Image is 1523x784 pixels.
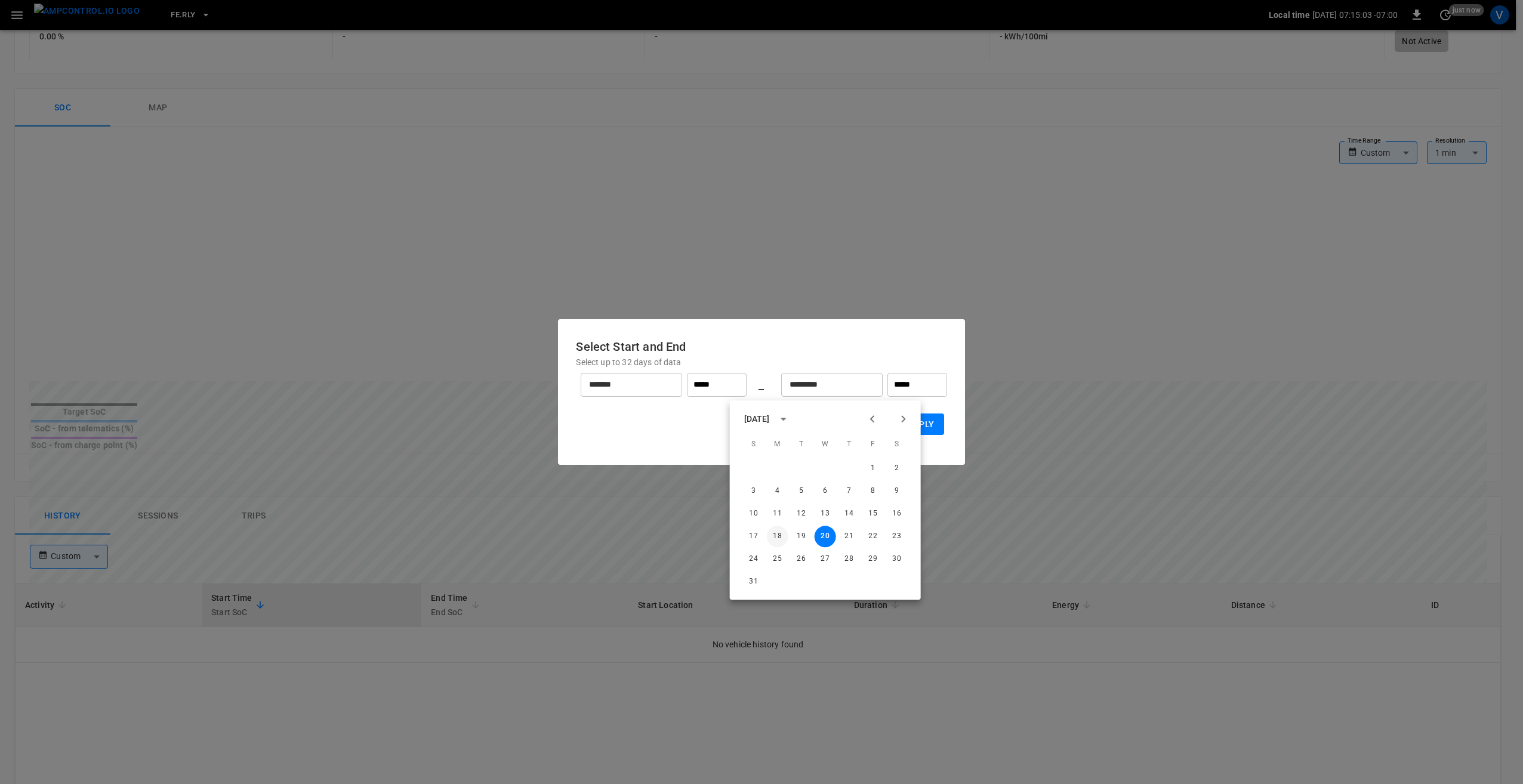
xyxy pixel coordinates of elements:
button: 26 [791,548,812,570]
h6: _ [759,375,764,394]
button: 11 [767,503,788,524]
button: Previous month [862,409,883,429]
span: Tuesday [791,433,812,456]
span: Wednesday [815,433,836,456]
button: 21 [838,526,860,547]
button: 15 [862,503,884,524]
button: calendar view is open, switch to year view [773,409,793,429]
button: 27 [815,548,836,570]
button: 7 [838,480,860,502]
button: 30 [886,548,908,570]
div: [DATE] [744,413,770,425]
button: 13 [815,503,836,524]
button: 9 [886,480,908,502]
h6: Select Start and End [576,337,947,356]
button: 4 [767,480,788,502]
span: Sunday [743,433,764,456]
button: 1 [862,458,884,479]
button: 31 [743,571,764,592]
p: Select up to 32 days of data [576,356,947,368]
button: 25 [767,548,788,570]
button: 14 [838,503,860,524]
button: 28 [838,548,860,570]
button: 12 [791,503,812,524]
button: Next month [893,409,914,429]
button: Apply [899,413,944,436]
span: Monday [767,433,788,456]
span: Thursday [838,433,860,456]
button: 17 [743,526,764,547]
button: 29 [862,548,884,570]
button: 18 [767,526,788,547]
button: 24 [743,548,764,570]
button: 19 [791,526,812,547]
button: 16 [886,503,908,524]
button: 23 [886,526,908,547]
button: 20 [815,526,836,547]
span: Friday [862,433,884,456]
button: 6 [815,480,836,502]
button: 22 [862,526,884,547]
button: 8 [862,480,884,502]
span: Saturday [886,433,908,456]
button: 3 [743,480,764,502]
button: 5 [791,480,812,502]
button: 2 [886,458,908,479]
button: 10 [743,503,764,524]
